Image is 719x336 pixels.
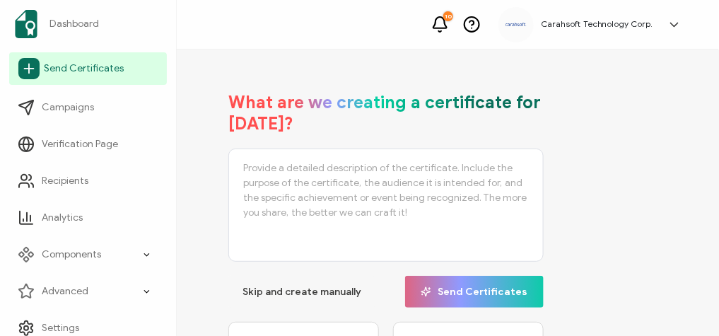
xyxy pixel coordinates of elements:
img: a9ee5910-6a38-4b3f-8289-cffb42fa798b.svg [505,23,527,27]
span: Verification Page [42,137,118,151]
span: Advanced [42,284,88,299]
a: Campaigns [9,93,167,122]
span: Send Certificates [421,286,528,297]
iframe: Chat Widget [484,177,719,336]
div: 10 [443,11,453,21]
span: Campaigns [42,100,94,115]
h1: What are we creating a certificate for [DATE]? [228,92,543,134]
span: Analytics [42,211,83,225]
img: sertifier-logomark-colored.svg [15,10,37,38]
a: Send Certificates [9,52,167,85]
a: Recipients [9,167,167,195]
span: Settings [42,321,79,335]
a: Dashboard [9,4,167,44]
button: Skip and create manually [228,276,375,308]
a: Analytics [9,204,167,232]
span: Components [42,248,101,262]
button: Send Certificates [405,276,544,308]
span: Skip and create manually [242,287,361,297]
span: Recipients [42,174,88,188]
span: Dashboard [49,17,99,31]
span: Send Certificates [44,62,124,76]
a: Verification Page [9,130,167,158]
h5: Carahsoft Technology Corp. [541,19,653,29]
